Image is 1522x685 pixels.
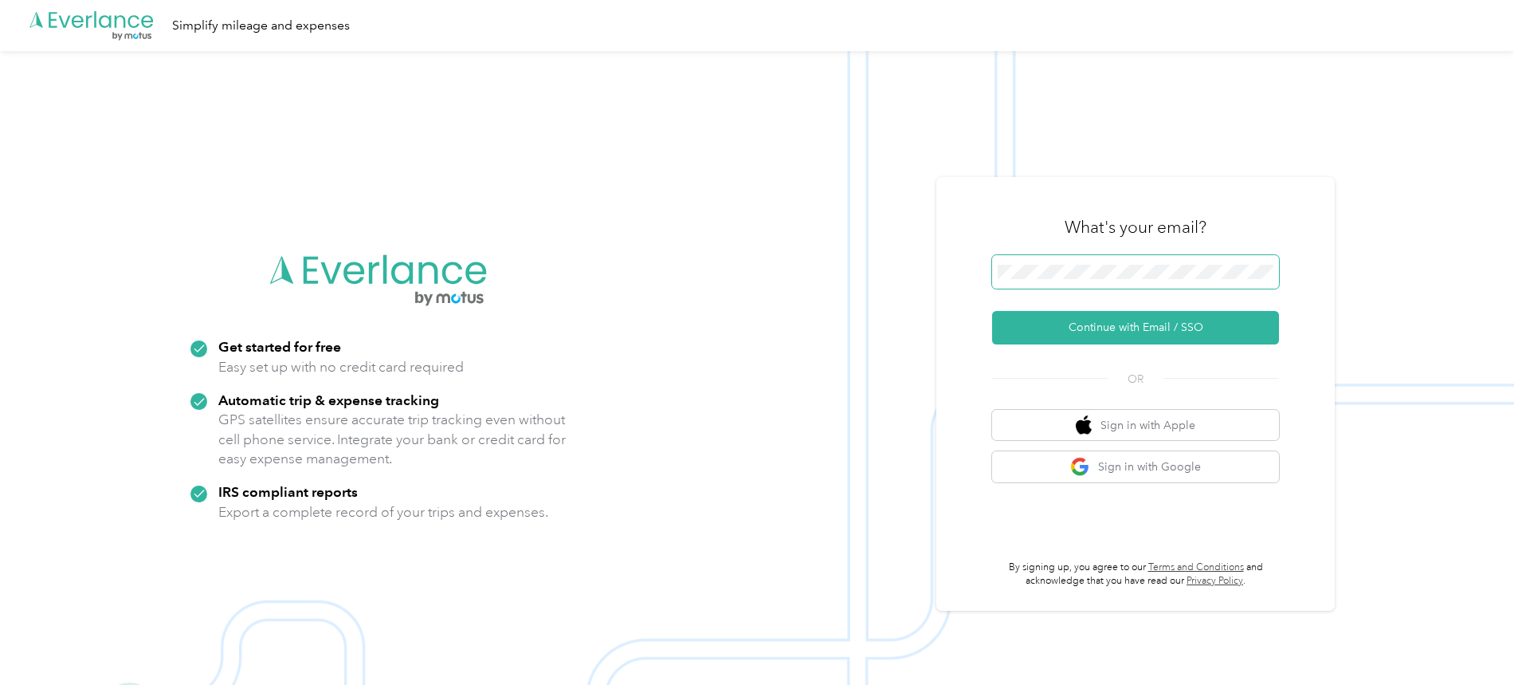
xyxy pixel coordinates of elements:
[218,410,567,469] p: GPS satellites ensure accurate trip tracking even without cell phone service. Integrate your bank...
[218,357,464,377] p: Easy set up with no credit card required
[992,311,1279,344] button: Continue with Email / SSO
[1070,457,1090,477] img: google logo
[1108,371,1163,388] span: OR
[218,502,548,522] p: Export a complete record of your trips and expenses.
[172,16,350,36] div: Simplify mileage and expenses
[218,483,358,500] strong: IRS compliant reports
[992,561,1279,589] p: By signing up, you agree to our and acknowledge that you have read our .
[1065,216,1206,238] h3: What's your email?
[218,392,439,408] strong: Automatic trip & expense tracking
[218,338,341,355] strong: Get started for free
[1187,575,1243,587] a: Privacy Policy
[1076,415,1092,435] img: apple logo
[992,451,1279,482] button: google logoSign in with Google
[992,410,1279,441] button: apple logoSign in with Apple
[1148,561,1244,573] a: Terms and Conditions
